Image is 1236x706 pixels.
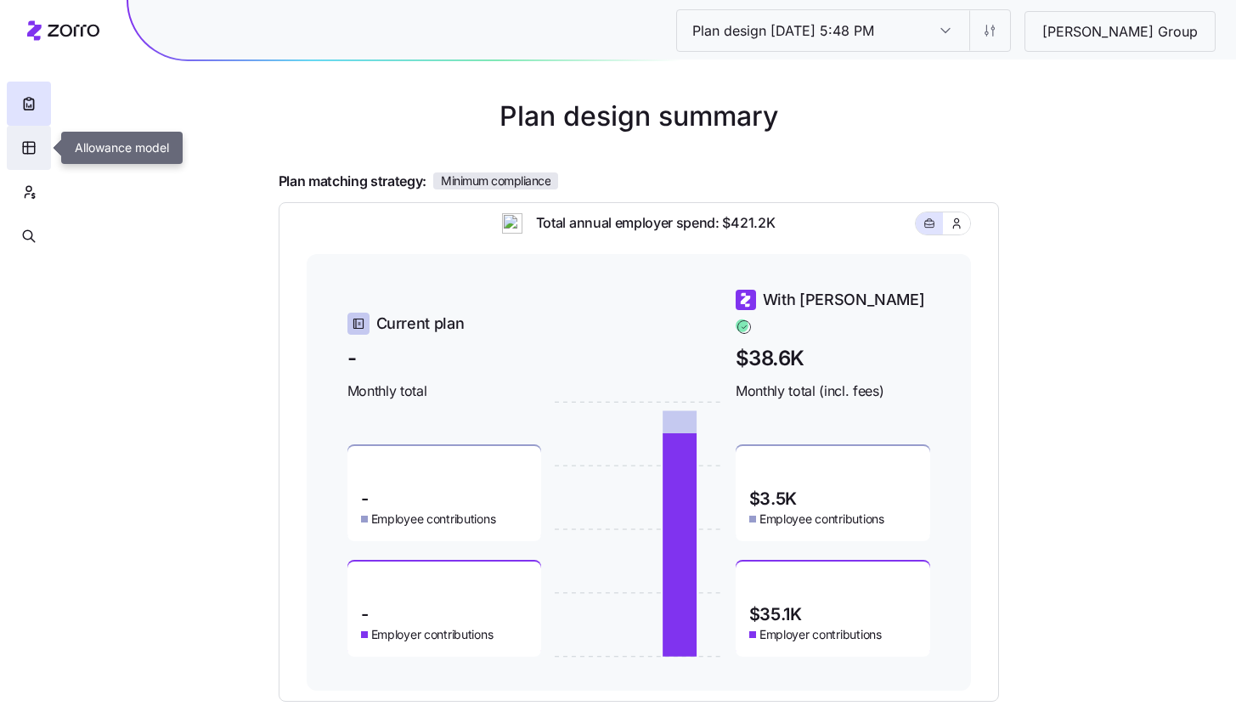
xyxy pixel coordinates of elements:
[749,490,797,507] span: $3.5K
[361,606,369,623] span: -
[279,96,999,137] h1: Plan design summary
[361,490,369,507] span: -
[502,213,522,234] img: ai-icon.png
[759,626,882,643] span: Employer contributions
[969,10,1010,51] button: Settings
[736,342,930,374] span: $38.6K
[371,511,496,528] span: Employee contributions
[371,626,494,643] span: Employer contributions
[736,381,930,402] span: Monthly total (incl. fees)
[759,511,884,528] span: Employee contributions
[347,381,542,402] span: Monthly total
[749,606,802,623] span: $35.1K
[763,288,925,312] span: With [PERSON_NAME]
[376,312,465,336] span: Current plan
[279,171,427,192] span: Plan matching strategy:
[441,173,550,189] span: Minimum compliance
[347,342,542,374] span: -
[1029,21,1211,42] span: [PERSON_NAME] Group
[522,212,775,234] span: Total annual employer spend: $421.2K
